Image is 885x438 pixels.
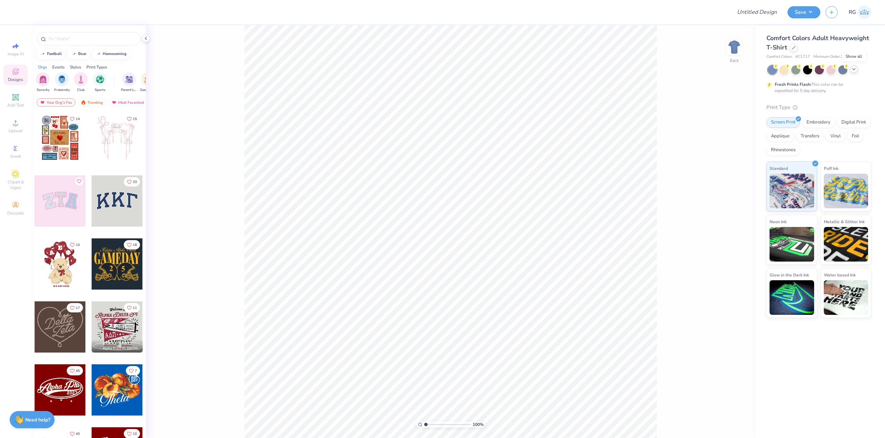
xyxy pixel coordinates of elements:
span: 40 [76,432,80,436]
span: Parent's Weekend [121,88,137,93]
img: Sports Image [96,75,104,83]
div: football [47,52,62,56]
button: Like [124,303,140,312]
img: most_fav.gif [40,100,45,105]
img: most_fav.gif [111,100,117,105]
span: 10 [76,243,80,247]
div: filter for Sorority [36,72,50,93]
span: Game Day [140,88,156,93]
div: Events [52,64,65,70]
button: filter button [74,72,88,93]
img: trend_line.gif [96,52,101,56]
span: 100 % [473,421,484,428]
div: Orgs [38,64,47,70]
button: filter button [140,72,156,93]
div: Your Org's Fav [37,98,75,107]
button: Like [67,303,83,312]
div: Embroidery [802,117,835,128]
strong: Fresh Prints Flash: [775,82,811,87]
div: filter for Parent's Weekend [121,72,137,93]
span: Greek [10,154,21,159]
button: Like [67,240,83,249]
div: Transfers [796,131,824,142]
span: Glow in the Dark Ink [770,271,809,279]
span: [PERSON_NAME] [103,341,131,346]
button: Like [75,177,83,185]
img: trend_line.gif [40,52,46,56]
div: Foil [847,131,864,142]
span: Designs [8,77,23,82]
img: Game Day Image [144,75,152,83]
span: Fraternity [54,88,70,93]
span: Standard [770,165,788,172]
button: football [36,49,65,59]
img: Fraternity Image [58,75,66,83]
img: trending.gif [81,100,86,105]
button: Save [788,6,820,18]
div: This color can be expedited for 5 day delivery. [775,81,860,94]
div: homecoming [103,52,127,56]
span: Add Text [7,102,24,108]
img: Puff Ink [824,174,868,208]
span: 14 [76,117,80,121]
span: Image AI [8,51,24,57]
span: Club [77,88,85,93]
button: homecoming [92,49,130,59]
div: filter for Fraternity [54,72,70,93]
span: Sports [95,88,105,93]
span: Neon Ink [770,218,786,225]
div: filter for Sports [93,72,107,93]
img: Sorority Image [39,75,47,83]
img: Neon Ink [770,227,814,262]
span: Sorority [37,88,49,93]
button: Like [126,366,140,375]
span: Minimum Order: 24 + [813,54,848,60]
div: Show all [842,52,866,61]
button: bear [67,49,90,59]
span: 10 [133,432,137,436]
span: Comfort Colors Adult Heavyweight T-Shirt [766,34,869,52]
button: filter button [54,72,70,93]
img: Water based Ink [824,280,868,315]
div: bear [78,52,86,56]
button: Like [67,114,83,124]
button: Like [124,114,140,124]
span: Clipart & logos [3,179,28,190]
button: Like [124,240,140,249]
span: 18 [133,243,137,247]
div: Vinyl [826,131,845,142]
img: Metallic & Glitter Ink [824,227,868,262]
span: # C1717 [795,54,810,60]
img: Club Image [77,75,85,83]
button: filter button [121,72,137,93]
button: Like [67,366,83,375]
span: 7 [135,369,137,373]
span: Water based Ink [824,271,856,279]
div: Styles [70,64,81,70]
span: 17 [76,306,80,310]
img: trend_line.gif [71,52,77,56]
span: 45 [76,369,80,373]
span: Decorate [7,210,24,216]
span: 11 [133,306,137,310]
div: Print Types [86,64,107,70]
img: Back [727,40,741,54]
span: Alpha Delta Pi, [GEOGRAPHIC_DATA][US_STATE] at [GEOGRAPHIC_DATA] [103,346,140,351]
button: filter button [36,72,50,93]
span: Metallic & Glitter Ink [824,218,865,225]
a: RG [849,6,871,19]
div: Screen Print [766,117,800,128]
img: Riccelo Guidorizzi [858,6,871,19]
div: filter for Club [74,72,88,93]
div: Applique [766,131,794,142]
div: Print Type [766,103,871,111]
span: Upload [9,128,22,134]
input: Try "Alpha" [48,35,136,42]
span: 15 [133,117,137,121]
span: Puff Ink [824,165,838,172]
button: filter button [93,72,107,93]
div: filter for Game Day [140,72,156,93]
div: Most Favorited [108,98,147,107]
div: Digital Print [837,117,870,128]
span: RG [849,8,856,16]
